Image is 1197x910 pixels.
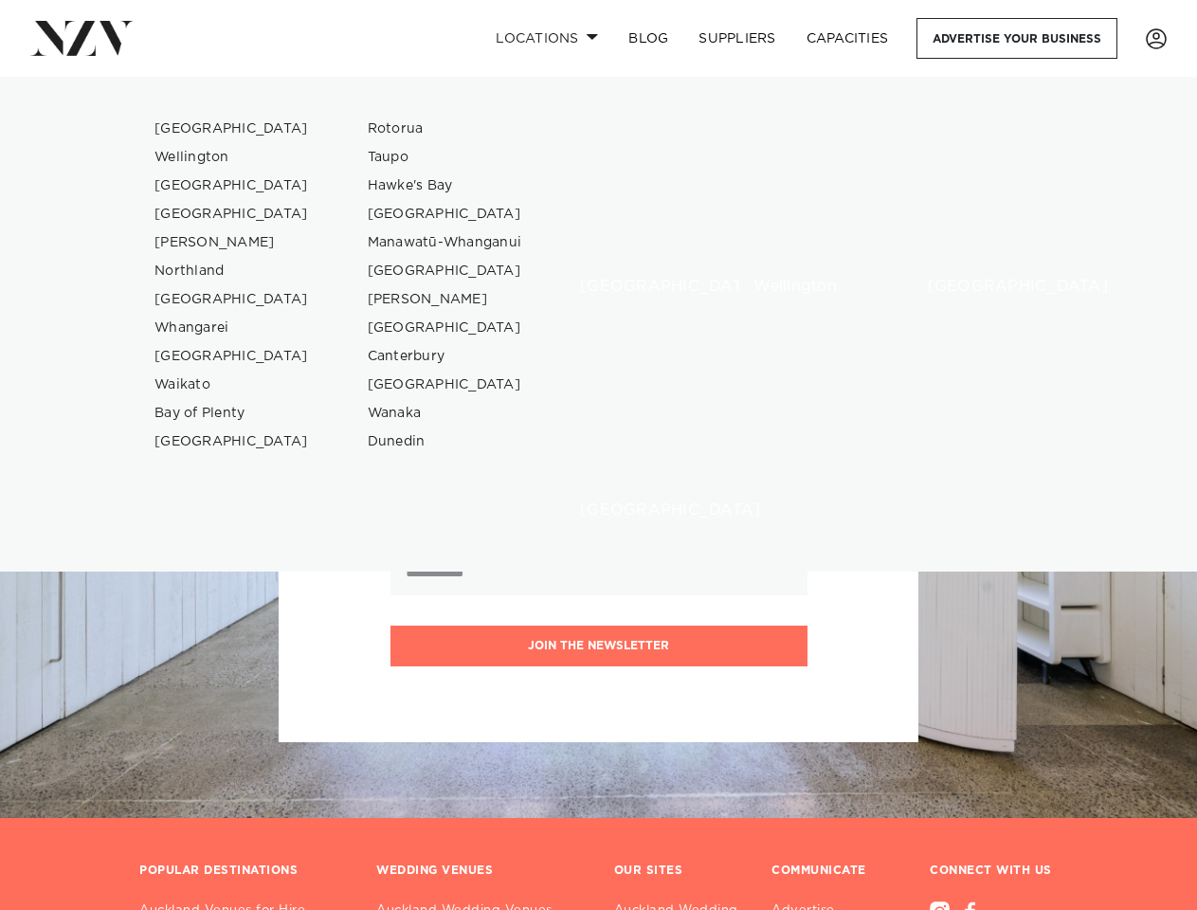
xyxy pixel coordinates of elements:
a: Northland [139,257,324,285]
h3: WEDDING VENUES [376,864,493,879]
a: Wanaka [353,399,537,428]
a: Advertise your business [916,18,1117,59]
h3: CONNECT WITH US [930,864,1058,879]
a: [GEOGRAPHIC_DATA] [353,200,537,228]
a: Taupo [353,143,537,172]
a: Dunedin [353,428,537,456]
a: [PERSON_NAME] [139,228,324,257]
a: [GEOGRAPHIC_DATA] [353,257,537,285]
a: SUPPLIERS [683,18,790,59]
a: [GEOGRAPHIC_DATA] [139,115,324,143]
a: Manawatū-Whanganui [353,228,537,257]
img: nzv-logo.png [30,21,134,55]
h6: [GEOGRAPHIC_DATA] [580,502,695,519]
a: Queenstown venues [GEOGRAPHIC_DATA] [565,338,710,534]
a: [GEOGRAPHIC_DATA] [353,371,537,399]
a: Capacities [791,18,904,59]
a: [GEOGRAPHIC_DATA] [139,285,324,314]
a: Rotorua [353,115,537,143]
a: Auckland venues [GEOGRAPHIC_DATA] [565,115,710,310]
a: [GEOGRAPHIC_DATA] [139,200,324,228]
h6: [GEOGRAPHIC_DATA] [928,279,1043,295]
a: [GEOGRAPHIC_DATA] [139,428,324,456]
h6: [GEOGRAPHIC_DATA] [580,279,695,295]
h3: COMMUNICATE [771,864,866,879]
a: BLOG [613,18,683,59]
a: Bay of Plenty [139,399,324,428]
a: Whangarei [139,314,324,342]
a: Canterbury [353,342,537,371]
button: Join the newsletter [390,626,807,666]
a: Christchurch venues [GEOGRAPHIC_DATA] [913,115,1058,310]
a: [GEOGRAPHIC_DATA] [139,172,324,200]
a: Locations [481,18,613,59]
h3: POPULAR DESTINATIONS [139,864,298,879]
a: Waikato [139,371,324,399]
a: [GEOGRAPHIC_DATA] [353,314,537,342]
a: Hawke's Bay [353,172,537,200]
a: [GEOGRAPHIC_DATA] [139,342,324,371]
h6: Wellington [753,279,868,295]
a: [PERSON_NAME] [353,285,537,314]
a: Wellington [139,143,324,172]
h3: OUR SITES [614,864,683,879]
a: Wellington venues Wellington [738,115,883,310]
